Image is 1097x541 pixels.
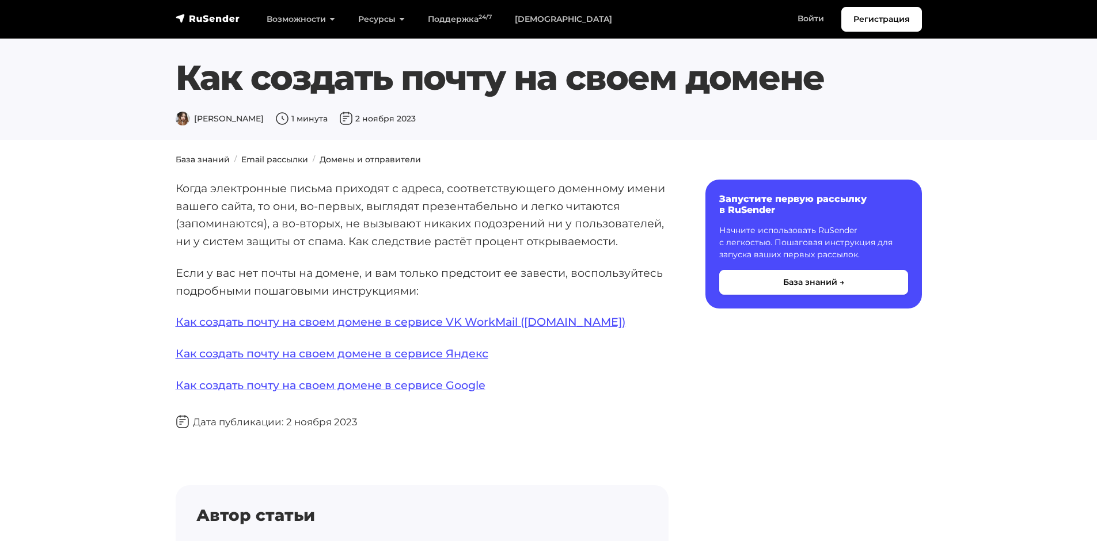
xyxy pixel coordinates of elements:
p: Когда электронные письма приходят с адреса, соответствующего доменному имени вашего сайта, то они... [176,180,669,250]
a: Регистрация [841,7,922,32]
h6: Запустите первую рассылку в RuSender [719,193,908,215]
button: База знаний → [719,270,908,295]
img: Дата публикации [176,415,189,429]
a: Как создать почту на своем домене в сервисе VK WorkMail ([DOMAIN_NAME]) [176,315,625,329]
img: Время чтения [275,112,289,125]
p: Начните использовать RuSender с легкостью. Пошаговая инструкция для запуска ваших первых рассылок. [719,224,908,261]
sup: 24/7 [479,13,492,21]
img: RuSender [176,13,240,24]
a: Поддержка24/7 [416,7,503,31]
img: Дата публикации [339,112,353,125]
a: [DEMOGRAPHIC_DATA] [503,7,624,31]
a: Домены и отправители [320,154,421,165]
a: Как создать почту на своем домене в сервисе Google [176,378,485,392]
a: База знаний [176,154,230,165]
p: Если у вас нет почты на домене, и вам только предстоит ее завести, воспользуйтесь подробными поша... [176,264,669,299]
h4: Автор статьи [196,506,648,525]
span: Дата публикации: 2 ноября 2023 [176,416,357,428]
span: [PERSON_NAME] [176,113,264,124]
h1: Как создать почту на своем домене [176,57,922,98]
span: 1 минута [275,113,328,124]
a: Email рассылки [241,154,308,165]
span: 2 ноября 2023 [339,113,416,124]
a: Войти [786,7,836,31]
a: Как создать почту на своем домене в сервисе Яндекс [176,346,488,360]
a: Ресурсы [347,7,416,31]
a: Возможности [255,7,347,31]
nav: breadcrumb [169,154,929,166]
a: Запустите первую рассылку в RuSender Начните использовать RuSender с легкостью. Пошаговая инструк... [705,180,922,308]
